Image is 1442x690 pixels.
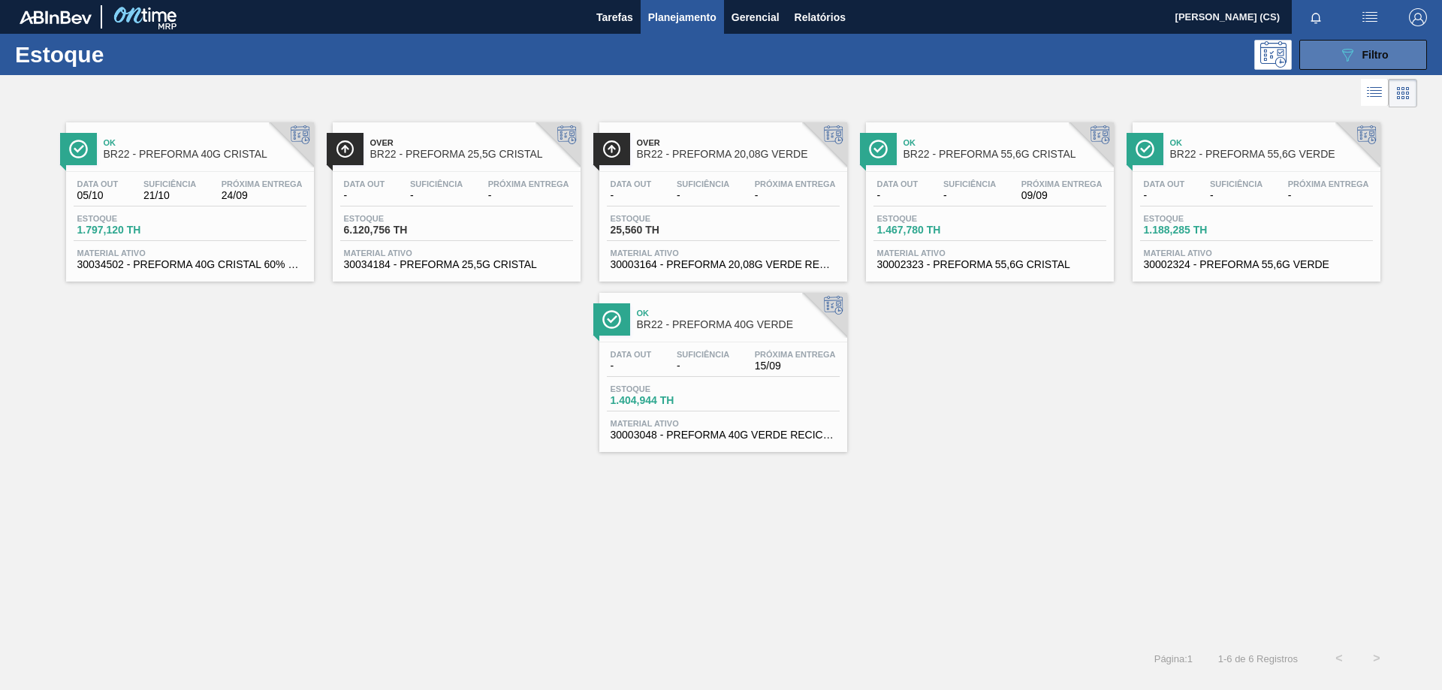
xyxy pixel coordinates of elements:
[611,224,716,236] span: 25,560 TH
[1215,653,1298,664] span: 1 - 6 de 6 Registros
[611,384,716,393] span: Estoque
[1144,190,1185,201] span: -
[611,214,716,223] span: Estoque
[648,8,716,26] span: Planejamento
[1254,40,1292,70] div: Pogramando: nenhum usuário selecionado
[677,179,729,188] span: Suficiência
[1170,138,1373,147] span: Ok
[1154,653,1193,664] span: Página : 1
[1320,640,1358,677] button: <
[611,259,836,270] span: 30003164 - PREFORMA 20,08G VERDE RECICLADA
[77,249,303,258] span: Material ativo
[943,190,996,201] span: -
[488,179,569,188] span: Próxima Entrega
[602,310,621,329] img: Ícone
[1361,79,1389,107] div: Visão em Lista
[637,138,840,147] span: Over
[877,224,982,236] span: 1.467,780 TH
[77,214,183,223] span: Estoque
[370,149,573,160] span: BR22 - PREFORMA 25,5G CRISTAL
[611,350,652,359] span: Data out
[1144,249,1369,258] span: Material ativo
[943,179,996,188] span: Suficiência
[55,111,321,282] a: ÍconeOkBR22 - PREFORMA 40G CRISTALData out05/10Suficiência21/10Próxima Entrega24/09Estoque1.797,1...
[877,249,1103,258] span: Material ativo
[855,111,1121,282] a: ÍconeOkBR22 - PREFORMA 55,6G CRISTALData out-Suficiência-Próxima Entrega09/09Estoque1.467,780 THM...
[755,350,836,359] span: Próxima Entrega
[637,149,840,160] span: BR22 - PREFORMA 20,08G VERDE
[1292,7,1340,28] button: Notificações
[877,259,1103,270] span: 30002323 - PREFORMA 55,6G CRISTAL
[222,179,303,188] span: Próxima Entrega
[77,224,183,236] span: 1.797,120 TH
[904,149,1106,160] span: BR22 - PREFORMA 55,6G CRISTAL
[344,224,449,236] span: 6.120,756 TH
[410,190,463,201] span: -
[143,190,196,201] span: 21/10
[344,249,569,258] span: Material ativo
[410,179,463,188] span: Suficiência
[869,140,888,158] img: Ícone
[1021,179,1103,188] span: Próxima Entrega
[611,429,836,441] span: 30003048 - PREFORMA 40G VERDE RECICLADA
[611,360,652,372] span: -
[1144,224,1249,236] span: 1.188,285 TH
[1409,8,1427,26] img: Logout
[1144,259,1369,270] span: 30002324 - PREFORMA 55,6G VERDE
[637,309,840,318] span: Ok
[1210,190,1263,201] span: -
[222,190,303,201] span: 24/09
[611,179,652,188] span: Data out
[677,190,729,201] span: -
[588,282,855,452] a: ÍconeOkBR22 - PREFORMA 40G VERDEData out-Suficiência-Próxima Entrega15/09Estoque1.404,944 THMater...
[611,190,652,201] span: -
[677,360,729,372] span: -
[20,11,92,24] img: TNhmsLtSVTkK8tSr43FrP2fwEKptu5GPRR3wAAAABJRU5ErkJggg==
[69,140,88,158] img: Ícone
[15,46,240,63] h1: Estoque
[877,179,919,188] span: Data out
[596,8,633,26] span: Tarefas
[1362,49,1389,61] span: Filtro
[344,179,385,188] span: Data out
[1361,8,1379,26] img: userActions
[1136,140,1154,158] img: Ícone
[611,419,836,428] span: Material ativo
[321,111,588,282] a: ÍconeOverBR22 - PREFORMA 25,5G CRISTALData out-Suficiência-Próxima Entrega-Estoque6.120,756 THMat...
[1170,149,1373,160] span: BR22 - PREFORMA 55,6G VERDE
[1210,179,1263,188] span: Suficiência
[1144,214,1249,223] span: Estoque
[637,319,840,330] span: BR22 - PREFORMA 40G VERDE
[344,214,449,223] span: Estoque
[677,350,729,359] span: Suficiência
[77,179,119,188] span: Data out
[488,190,569,201] span: -
[602,140,621,158] img: Ícone
[795,8,846,26] span: Relatórios
[904,138,1106,147] span: Ok
[77,190,119,201] span: 05/10
[1288,190,1369,201] span: -
[1121,111,1388,282] a: ÍconeOkBR22 - PREFORMA 55,6G VERDEData out-Suficiência-Próxima Entrega-Estoque1.188,285 THMateria...
[588,111,855,282] a: ÍconeOverBR22 - PREFORMA 20,08G VERDEData out-Suficiência-Próxima Entrega-Estoque25,560 THMateria...
[1288,179,1369,188] span: Próxima Entrega
[877,214,982,223] span: Estoque
[1389,79,1417,107] div: Visão em Cards
[143,179,196,188] span: Suficiência
[1021,190,1103,201] span: 09/09
[755,179,836,188] span: Próxima Entrega
[1144,179,1185,188] span: Data out
[1358,640,1395,677] button: >
[1299,40,1427,70] button: Filtro
[344,190,385,201] span: -
[732,8,780,26] span: Gerencial
[104,138,306,147] span: Ok
[755,360,836,372] span: 15/09
[611,395,716,406] span: 1.404,944 TH
[611,249,836,258] span: Material ativo
[104,149,306,160] span: BR22 - PREFORMA 40G CRISTAL
[336,140,354,158] img: Ícone
[877,190,919,201] span: -
[77,259,303,270] span: 30034502 - PREFORMA 40G CRISTAL 60% REC
[344,259,569,270] span: 30034184 - PREFORMA 25,5G CRISTAL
